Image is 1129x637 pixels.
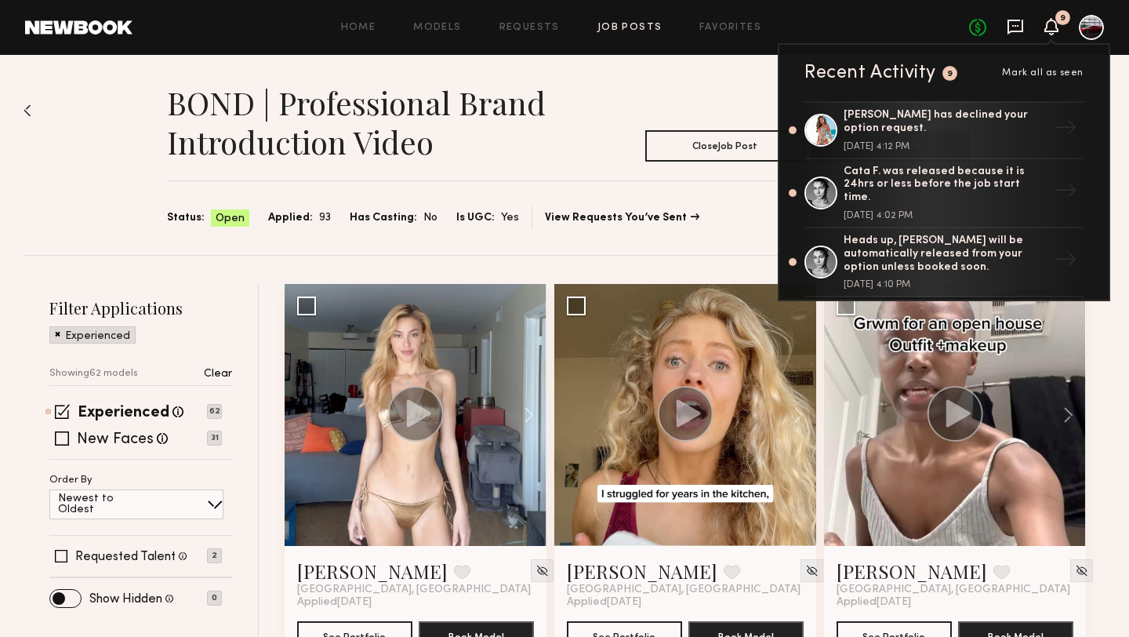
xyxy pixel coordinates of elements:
[89,593,162,606] label: Show Hidden
[423,209,437,227] span: No
[75,551,176,563] label: Requested Talent
[49,369,138,379] p: Showing 62 models
[1047,110,1084,151] div: →
[167,209,205,227] span: Status:
[844,166,1047,205] div: Cata F. was released because it is 24hrs or less before the job start time.
[699,23,761,33] a: Favorites
[567,559,717,584] a: [PERSON_NAME]
[499,23,560,33] a: Requests
[645,130,804,162] button: CloseJob Post
[804,64,936,82] div: Recent Activity
[1047,173,1084,213] div: →
[837,584,1070,596] span: [GEOGRAPHIC_DATA], [GEOGRAPHIC_DATA]
[597,23,663,33] a: Job Posts
[77,432,154,448] label: New Faces
[545,213,699,224] a: View Requests You’ve Sent
[350,209,417,227] span: Has Casting:
[1047,242,1084,282] div: →
[837,596,1073,609] div: Applied [DATE]
[24,104,31,117] img: Back to previous page
[501,209,519,227] span: Yes
[804,101,1084,159] a: [PERSON_NAME] has declined your option request.[DATE] 4:12 PM→
[1002,68,1084,78] span: Mark all as seen
[456,209,495,227] span: Is UGC:
[65,331,130,342] p: Experienced
[207,591,222,606] p: 0
[207,548,222,563] p: 2
[844,235,1047,274] div: Heads up, [PERSON_NAME] will be automatically released from your option unless booked soon.
[167,83,568,162] h1: BOND | Professional Brand Introduction Video
[844,109,1047,136] div: [PERSON_NAME] has declined your option request.
[567,596,804,609] div: Applied [DATE]
[804,159,1084,228] a: Cata F. was released because it is 24hrs or less before the job start time.[DATE] 4:02 PM→
[297,596,534,609] div: Applied [DATE]
[844,211,1047,220] div: [DATE] 4:02 PM
[804,228,1084,297] a: Heads up, [PERSON_NAME] will be automatically released from your option unless booked soon.[DATE]...
[844,280,1047,289] div: [DATE] 4:10 PM
[567,584,800,596] span: [GEOGRAPHIC_DATA], [GEOGRAPHIC_DATA]
[1075,564,1088,577] img: Unhide Model
[216,211,245,227] span: Open
[844,142,1047,151] div: [DATE] 4:12 PM
[297,559,448,584] a: [PERSON_NAME]
[78,406,169,421] label: Experienced
[1060,14,1065,23] div: 9
[805,564,819,577] img: Unhide Model
[319,209,331,227] span: 93
[297,584,531,596] span: [GEOGRAPHIC_DATA], [GEOGRAPHIC_DATA]
[837,559,987,584] a: [PERSON_NAME]
[58,493,151,515] p: Newest to Oldest
[49,297,232,318] h2: Filter Applications
[207,404,222,419] p: 62
[204,369,232,380] p: Clear
[341,23,376,33] a: Home
[535,564,549,577] img: Unhide Model
[413,23,461,33] a: Models
[947,70,953,78] div: 9
[49,475,93,486] p: Order By
[207,431,222,446] p: 31
[268,209,313,227] span: Applied:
